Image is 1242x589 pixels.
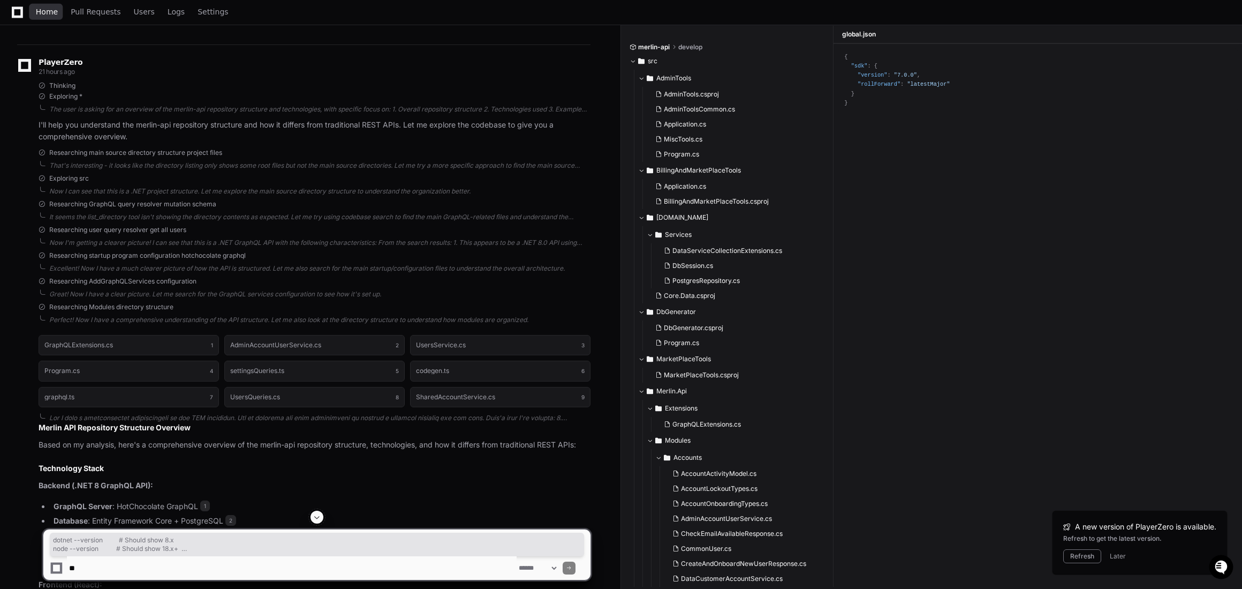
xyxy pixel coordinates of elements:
span: 21 hours ago [39,68,74,76]
button: UsersQueries.cs8 [224,387,405,407]
button: Services [647,226,826,243]
h1: Program.cs [44,368,80,374]
div: Now I can see that this is a .NET project structure. Let me explore the main source directory str... [49,187,590,196]
img: PlayerZero [11,11,32,32]
button: AdminTools.csproj [651,87,819,102]
span: "sdk" [851,63,868,69]
div: Past conversations [11,117,69,125]
span: DbSession.cs [672,262,713,270]
span: AccountLockoutTypes.cs [681,484,758,493]
p: I'll help you understand the merlin-api repository structure and how it differs from traditional ... [39,119,590,144]
svg: Directory [638,55,645,68]
h2: Technology Stack [39,463,590,474]
span: MarketPlaceTools [656,355,711,363]
button: codegen.ts6 [410,361,590,381]
span: Logs [168,9,185,15]
span: A new version of PlayerZero is available. [1075,521,1216,532]
span: 3 [581,341,585,349]
button: Merlin.Api [638,383,826,400]
div: Great! Now I have a clear picture. Let me search for the GraphQL services configuration to see ho... [49,290,590,299]
span: 8 [396,393,399,401]
span: Pull Requests [71,9,120,15]
span: Researching user query resolver get all users [49,226,186,234]
strong: GraphQL Server [54,502,112,511]
span: : [867,63,870,69]
span: AdminTools.csproj [664,90,719,99]
button: Later [1110,552,1126,561]
span: Home [36,9,58,15]
button: AccountOnboardingTypes.cs [668,496,819,511]
span: 7 [210,393,213,401]
img: Ian Ma [11,133,28,151]
div: Now I'm getting a clearer picture! I can see that this is a .NET GraphQL API with the following c... [49,238,590,247]
span: DbGenerator.csproj [664,324,723,332]
button: DbSession.cs [660,258,819,273]
button: src [630,53,826,70]
button: SharedAccountService.cs9 [410,387,590,407]
button: AdminToolsCommon.cs [651,102,819,117]
span: PostgresRepository.cs [672,277,740,285]
span: AdminToolsCommon.cs [664,105,735,114]
button: graphql.ts7 [39,387,219,407]
h1: settingsQueries.ts [230,368,284,374]
span: AccountActivityModel.cs [681,469,756,478]
button: PostgresRepository.cs [660,273,819,288]
img: 1736555170064-99ba0984-63c1-480f-8ee9-699278ef63ed [11,80,30,99]
h1: UsersService.cs [416,342,466,348]
div: Excellent! Now I have a much clearer picture of how the API is structured. Let me also search for... [49,264,590,273]
button: DataServiceCollectionExtensions.cs [660,243,819,258]
button: Program.cs [651,147,819,162]
span: [PERSON_NAME] [33,144,87,152]
button: See all [166,115,195,128]
span: Application.cs [664,182,706,191]
span: } [844,100,847,106]
button: Accounts [655,449,826,466]
span: 5 [396,367,399,375]
span: Program.cs [664,339,699,347]
div: Perfect! Now I have a comprehensive understanding of the API structure. Let me also look at the d... [49,316,590,324]
button: AdminAccountUserService.cs2 [224,335,405,355]
span: BillingAndMarketPlaceTools [656,166,741,175]
span: : [900,81,904,87]
span: Modules [665,436,691,445]
button: DbGenerator [638,303,826,320]
div: Welcome [11,43,195,60]
div: Start new chat [48,80,176,91]
button: GraphQLExtensions.cs [660,417,819,432]
span: Program.cs [664,150,699,159]
span: "7.0.0" [894,72,917,78]
span: 4 [210,367,213,375]
span: Exploring * [49,92,82,101]
span: Researching GraphQL query resolver mutation schema [49,200,216,208]
span: Accounts [673,453,702,462]
span: Thinking [49,81,75,90]
button: Program.cs [651,335,819,351]
button: MarketPlaceTools.csproj [651,368,819,383]
span: merlin-api [638,43,670,51]
svg: Directory [647,72,653,85]
span: Settings [198,9,228,15]
svg: Directory [647,211,653,224]
span: Merlin.Api [656,387,687,396]
button: MarketPlaceTools [638,351,826,368]
span: "rollForward" [858,81,900,87]
span: Application.cs [664,120,706,129]
svg: Directory [647,385,653,398]
button: Modules [647,432,826,449]
span: DbGenerator [656,308,696,316]
h1: GraphQLExtensions.cs [44,342,113,348]
div: Refresh to get the latest version. [1063,534,1216,543]
span: Exploring src [49,174,89,183]
button: Application.cs [651,179,819,194]
button: UsersService.cs3 [410,335,590,355]
span: develop [678,43,702,51]
button: settingsQueries.ts5 [224,361,405,381]
span: global.json [842,30,876,39]
span: "latestMajor" [907,81,950,87]
button: Refresh [1063,549,1101,563]
span: MarketPlaceTools.csproj [664,371,739,379]
span: Researching startup program configuration hotchocolate graphql [49,251,246,260]
h1: SharedAccountService.cs [416,394,495,400]
span: Services [665,230,692,239]
span: PlayerZero [39,59,82,65]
